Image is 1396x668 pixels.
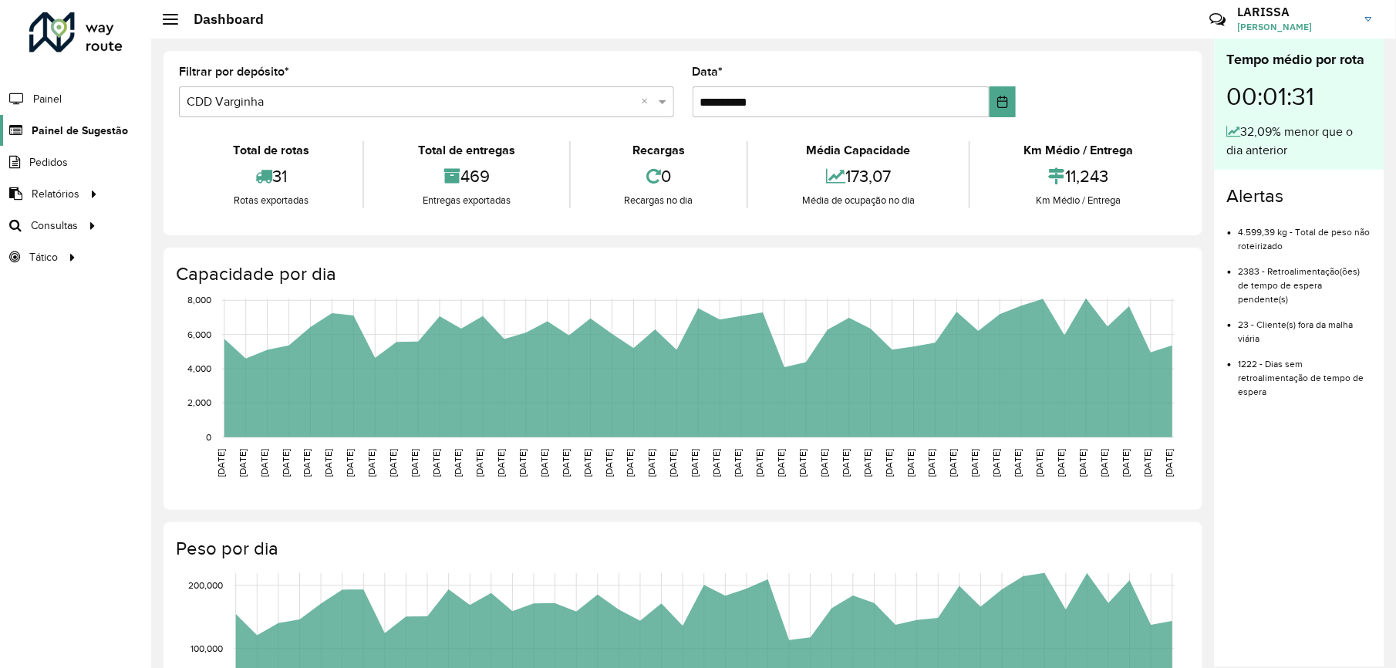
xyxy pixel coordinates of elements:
[1227,70,1372,123] div: 00:01:31
[187,398,211,408] text: 2,000
[259,449,269,477] text: [DATE]
[754,449,764,477] text: [DATE]
[1239,306,1372,346] li: 23 - Cliente(s) fora da malha viária
[1227,123,1372,160] div: 32,09% menor que o dia anterior
[179,62,289,81] label: Filtrar por depósito
[183,141,359,160] div: Total de rotas
[970,449,980,477] text: [DATE]
[431,449,441,477] text: [DATE]
[819,449,829,477] text: [DATE]
[1239,214,1372,253] li: 4.599,39 kg - Total de peso não roteirizado
[1227,49,1372,70] div: Tempo médio por rota
[410,449,420,477] text: [DATE]
[841,449,851,477] text: [DATE]
[582,449,592,477] text: [DATE]
[974,141,1183,160] div: Km Médio / Entrega
[281,449,291,477] text: [DATE]
[647,449,657,477] text: [DATE]
[1238,5,1354,19] h3: LARISSA
[32,186,79,202] span: Relatórios
[178,11,264,28] h2: Dashboard
[302,449,312,477] text: [DATE]
[752,141,964,160] div: Média Capacidade
[1099,449,1109,477] text: [DATE]
[974,160,1183,193] div: 11,243
[183,193,359,208] div: Rotas exportadas
[752,193,964,208] div: Média de ocupação no dia
[238,449,248,477] text: [DATE]
[187,329,211,339] text: 6,000
[176,538,1187,560] h4: Peso por dia
[927,449,937,477] text: [DATE]
[949,449,959,477] text: [DATE]
[216,449,226,477] text: [DATE]
[561,449,571,477] text: [DATE]
[711,449,721,477] text: [DATE]
[974,193,1183,208] div: Km Médio / Entrega
[642,93,655,111] span: Clear all
[539,449,549,477] text: [DATE]
[1121,449,1131,477] text: [DATE]
[366,449,376,477] text: [DATE]
[1227,185,1372,207] h4: Alertas
[496,449,506,477] text: [DATE]
[176,263,1187,285] h4: Capacidade por dia
[575,193,743,208] div: Recargas no dia
[368,141,565,160] div: Total de entregas
[324,449,334,477] text: [DATE]
[1201,3,1234,36] a: Contato Rápido
[368,193,565,208] div: Entregas exportadas
[33,91,62,107] span: Painel
[206,432,211,442] text: 0
[29,154,68,170] span: Pedidos
[188,580,223,590] text: 200,000
[1239,346,1372,399] li: 1222 - Dias sem retroalimentação de tempo de espera
[575,141,743,160] div: Recargas
[776,449,786,477] text: [DATE]
[626,449,636,477] text: [DATE]
[752,160,964,193] div: 173,07
[1013,449,1023,477] text: [DATE]
[905,449,915,477] text: [DATE]
[884,449,894,477] text: [DATE]
[31,218,78,234] span: Consultas
[453,449,463,477] text: [DATE]
[797,449,808,477] text: [DATE]
[1035,449,1045,477] text: [DATE]
[1239,253,1372,306] li: 2383 - Retroalimentação(ões) de tempo de espera pendente(s)
[604,449,614,477] text: [DATE]
[1164,449,1174,477] text: [DATE]
[1142,449,1152,477] text: [DATE]
[368,160,565,193] div: 469
[187,295,211,305] text: 8,000
[733,449,743,477] text: [DATE]
[345,449,355,477] text: [DATE]
[388,449,398,477] text: [DATE]
[518,449,528,477] text: [DATE]
[990,86,1016,117] button: Choose Date
[1057,449,1067,477] text: [DATE]
[29,249,58,265] span: Tático
[992,449,1002,477] text: [DATE]
[693,62,723,81] label: Data
[575,160,743,193] div: 0
[187,363,211,373] text: 4,000
[474,449,484,477] text: [DATE]
[191,643,223,653] text: 100,000
[1238,20,1354,34] span: [PERSON_NAME]
[1077,449,1087,477] text: [DATE]
[183,160,359,193] div: 31
[690,449,700,477] text: [DATE]
[669,449,679,477] text: [DATE]
[32,123,128,139] span: Painel de Sugestão
[862,449,872,477] text: [DATE]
